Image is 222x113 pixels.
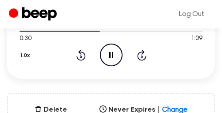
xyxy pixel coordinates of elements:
span: 1:09 [191,34,202,44]
a: Beep [9,6,59,23]
span: 0:30 [20,34,31,44]
a: Log Out [170,4,213,25]
button: 1.0x [20,48,33,63]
